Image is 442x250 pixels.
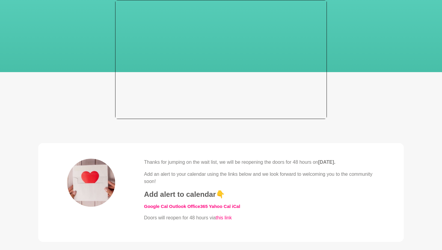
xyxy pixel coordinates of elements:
[169,204,186,209] a: Outlook
[144,171,375,185] p: Add an alert to your calendar using the links below and we look forward to welcoming you to the c...
[144,214,375,221] p: Doors will reopen for 48 hours via
[144,190,375,199] h4: Add alert to calendar👇
[209,204,231,209] a: Yahoo Cal
[187,204,208,209] a: Office365
[232,204,240,209] a: iCal
[144,159,375,166] p: Thanks for jumping on the wait list, we will be reopening the doors for 48 hours on
[144,204,168,209] a: ​Google Cal
[318,160,335,165] strong: [DATE].
[216,215,232,220] a: this link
